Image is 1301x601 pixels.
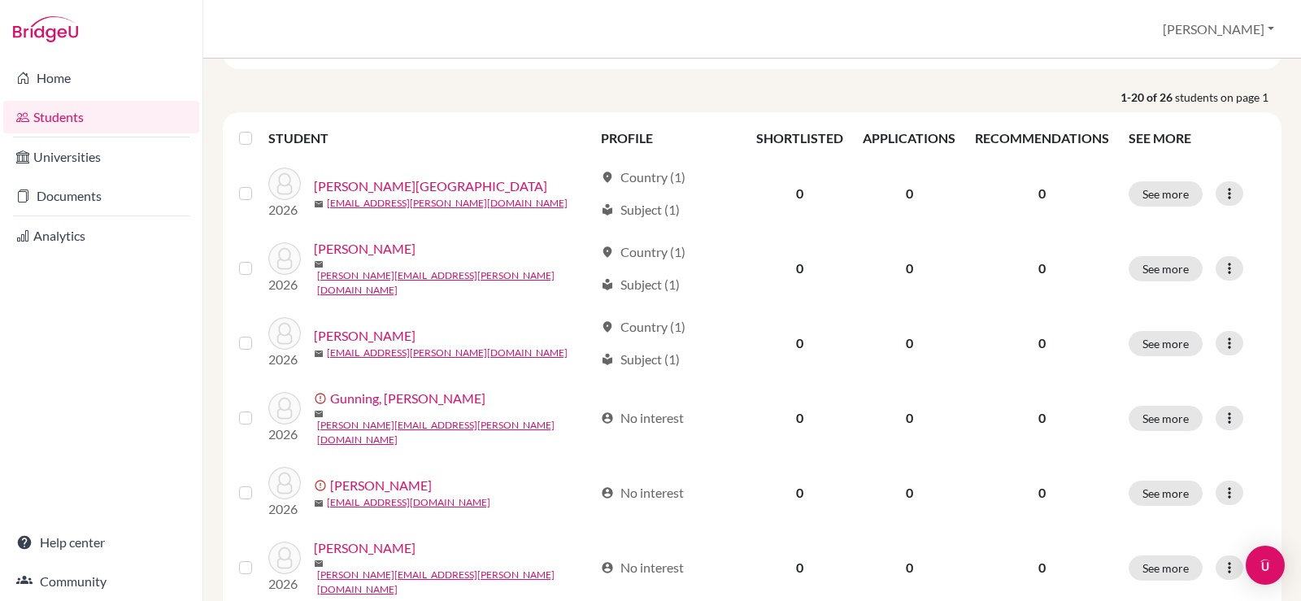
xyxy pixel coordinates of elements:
[3,62,199,94] a: Home
[601,353,614,366] span: local_library
[1175,89,1281,106] span: students on page 1
[314,259,324,269] span: mail
[330,389,485,408] a: Gunning, [PERSON_NAME]
[746,158,853,229] td: 0
[601,412,614,425] span: account_circle
[314,239,416,259] a: [PERSON_NAME]
[853,119,965,158] th: APPLICATIONS
[601,168,685,187] div: Country (1)
[268,467,301,499] img: Gunning, Lei-Lani
[601,558,684,577] div: No interest
[601,483,684,503] div: No interest
[327,495,490,510] a: [EMAIL_ADDRESS][DOMAIN_NAME]
[3,141,199,173] a: Universities
[330,476,432,495] a: [PERSON_NAME]
[601,200,680,220] div: Subject (1)
[1129,481,1203,506] button: See more
[601,278,614,291] span: local_library
[601,486,614,499] span: account_circle
[975,558,1109,577] p: 0
[317,568,594,597] a: [PERSON_NAME][EMAIL_ADDRESS][PERSON_NAME][DOMAIN_NAME]
[746,229,853,307] td: 0
[746,457,853,529] td: 0
[1155,14,1281,45] button: [PERSON_NAME]
[975,184,1109,203] p: 0
[268,275,301,294] p: 2026
[746,307,853,379] td: 0
[975,333,1109,353] p: 0
[1129,256,1203,281] button: See more
[3,220,199,252] a: Analytics
[965,119,1119,158] th: RECOMMENDATIONS
[3,565,199,598] a: Community
[975,483,1109,503] p: 0
[314,499,324,508] span: mail
[3,101,199,133] a: Students
[314,326,416,346] a: [PERSON_NAME]
[314,409,324,419] span: mail
[13,16,78,42] img: Bridge-U
[3,526,199,559] a: Help center
[268,574,301,594] p: 2026
[268,200,301,220] p: 2026
[314,479,330,492] span: error_outline
[601,350,680,369] div: Subject (1)
[317,268,594,298] a: [PERSON_NAME][EMAIL_ADDRESS][PERSON_NAME][DOMAIN_NAME]
[1120,89,1175,106] strong: 1-20 of 26
[268,392,301,425] img: Gunning, Lei Lani
[268,119,591,158] th: STUDENT
[601,317,685,337] div: Country (1)
[601,275,680,294] div: Subject (1)
[853,158,965,229] td: 0
[268,350,301,369] p: 2026
[268,499,301,519] p: 2026
[746,119,853,158] th: SHORTLISTED
[268,542,301,574] img: Gunning, Lei-Lani
[853,307,965,379] td: 0
[314,349,324,359] span: mail
[601,242,685,262] div: Country (1)
[268,317,301,350] img: Domingo, Mariz
[601,408,684,428] div: No interest
[853,457,965,529] td: 0
[1246,546,1285,585] div: Open Intercom Messenger
[601,171,614,184] span: location_on
[327,196,568,211] a: [EMAIL_ADDRESS][PERSON_NAME][DOMAIN_NAME]
[1129,406,1203,431] button: See more
[601,246,614,259] span: location_on
[327,346,568,360] a: [EMAIL_ADDRESS][PERSON_NAME][DOMAIN_NAME]
[746,379,853,457] td: 0
[601,203,614,216] span: local_library
[314,199,324,209] span: mail
[314,538,416,558] a: [PERSON_NAME]
[314,392,330,405] span: error_outline
[268,242,301,275] img: Christensen, Sophia
[1129,181,1203,207] button: See more
[601,320,614,333] span: location_on
[975,408,1109,428] p: 0
[1129,555,1203,581] button: See more
[3,180,199,212] a: Documents
[317,418,594,447] a: [PERSON_NAME][EMAIL_ADDRESS][PERSON_NAME][DOMAIN_NAME]
[1119,119,1275,158] th: SEE MORE
[268,168,301,200] img: Ayles, Austin
[314,176,547,196] a: [PERSON_NAME][GEOGRAPHIC_DATA]
[853,229,965,307] td: 0
[591,119,746,158] th: PROFILE
[975,259,1109,278] p: 0
[601,561,614,574] span: account_circle
[1129,331,1203,356] button: See more
[268,425,301,444] p: 2026
[314,559,324,568] span: mail
[853,379,965,457] td: 0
